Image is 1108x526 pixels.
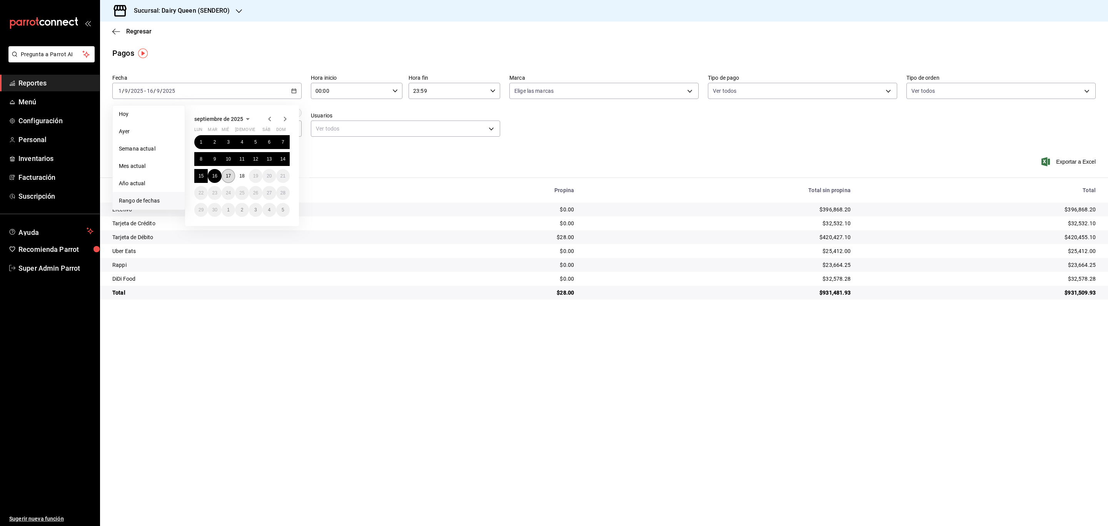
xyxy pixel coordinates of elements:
button: 1 de octubre de 2025 [222,203,235,217]
button: 30 de septiembre de 2025 [208,203,221,217]
abbr: 16 de septiembre de 2025 [212,173,217,179]
abbr: 29 de septiembre de 2025 [199,207,204,213]
abbr: 22 de septiembre de 2025 [199,190,204,196]
div: $931,481.93 [586,289,851,297]
button: 9 de septiembre de 2025 [208,152,221,166]
button: 8 de septiembre de 2025 [194,152,208,166]
label: Tipo de orden [906,75,1096,80]
abbr: 28 de septiembre de 2025 [280,190,285,196]
button: Exportar a Excel [1043,157,1096,166]
div: $32,578.28 [586,275,851,283]
div: $32,532.10 [863,219,1096,227]
abbr: 26 de septiembre de 2025 [253,190,258,196]
button: 16 de septiembre de 2025 [208,169,221,183]
button: 24 de septiembre de 2025 [222,186,235,200]
button: 25 de septiembre de 2025 [235,186,249,200]
button: 6 de septiembre de 2025 [262,135,276,149]
abbr: sábado [262,127,270,135]
div: $0.00 [424,247,574,255]
button: 28 de septiembre de 2025 [276,186,290,200]
span: Hoy [119,110,179,118]
div: $0.00 [424,261,574,269]
div: $32,532.10 [586,219,851,227]
abbr: lunes [194,127,202,135]
abbr: miércoles [222,127,229,135]
label: Marca [509,75,699,80]
span: Menú [18,97,93,107]
button: 20 de septiembre de 2025 [262,169,276,183]
span: Ver todos [713,87,736,95]
div: Tarjeta de Crédito [112,219,412,227]
button: 2 de octubre de 2025 [235,203,249,217]
button: 26 de septiembre de 2025 [249,186,262,200]
span: septiembre de 2025 [194,116,243,122]
button: 15 de septiembre de 2025 [194,169,208,183]
abbr: 10 de septiembre de 2025 [226,156,231,162]
label: Usuarios [311,113,500,118]
div: $0.00 [424,219,574,227]
span: / [160,88,162,94]
abbr: 19 de septiembre de 2025 [253,173,258,179]
span: Pregunta a Parrot AI [21,50,83,59]
h3: Sucursal: Dairy Queen (SENDERO) [128,6,230,15]
button: 3 de octubre de 2025 [249,203,262,217]
div: $0.00 [424,275,574,283]
div: $0.00 [424,206,574,213]
input: -- [124,88,128,94]
abbr: 14 de septiembre de 2025 [280,156,285,162]
button: 22 de septiembre de 2025 [194,186,208,200]
span: Suscripción [18,191,93,201]
input: -- [147,88,154,94]
label: Hora inicio [311,75,402,80]
span: Año actual [119,179,179,188]
div: DiDi Food [112,275,412,283]
div: Pagos [112,47,134,59]
div: Rappi [112,261,412,269]
span: Personal [18,134,93,145]
abbr: 6 de septiembre de 2025 [268,139,270,145]
div: Ver todos [311,121,500,137]
abbr: 30 de septiembre de 2025 [212,207,217,213]
abbr: 11 de septiembre de 2025 [239,156,244,162]
button: Tooltip marker [138,49,148,58]
button: 14 de septiembre de 2025 [276,152,290,166]
span: Ayer [119,127,179,136]
abbr: 15 de septiembre de 2025 [199,173,204,179]
abbr: 25 de septiembre de 2025 [239,190,244,196]
span: / [154,88,156,94]
button: 2 de septiembre de 2025 [208,135,221,149]
abbr: 1 de septiembre de 2025 [200,139,202,145]
abbr: 5 de octubre de 2025 [282,207,284,213]
div: Propina [424,187,574,193]
abbr: 7 de septiembre de 2025 [282,139,284,145]
a: Pregunta a Parrot AI [5,56,95,64]
span: / [128,88,130,94]
button: 19 de septiembre de 2025 [249,169,262,183]
span: Inventarios [18,153,93,164]
abbr: martes [208,127,217,135]
span: - [144,88,146,94]
button: Regresar [112,28,152,35]
button: 5 de octubre de 2025 [276,203,290,217]
abbr: domingo [276,127,286,135]
span: Rango de fechas [119,197,179,205]
button: 12 de septiembre de 2025 [249,152,262,166]
div: Total [863,187,1096,193]
abbr: 23 de septiembre de 2025 [212,190,217,196]
div: $28.00 [424,289,574,297]
abbr: 2 de octubre de 2025 [241,207,244,213]
input: ---- [162,88,175,94]
abbr: 4 de octubre de 2025 [268,207,270,213]
button: 23 de septiembre de 2025 [208,186,221,200]
button: 5 de septiembre de 2025 [249,135,262,149]
button: 10 de septiembre de 2025 [222,152,235,166]
span: Reportes [18,78,93,88]
div: $25,412.00 [863,247,1096,255]
div: $396,868.20 [863,206,1096,213]
button: 29 de septiembre de 2025 [194,203,208,217]
div: $420,455.10 [863,233,1096,241]
span: / [122,88,124,94]
button: open_drawer_menu [85,20,91,26]
abbr: 27 de septiembre de 2025 [267,190,272,196]
button: 21 de septiembre de 2025 [276,169,290,183]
